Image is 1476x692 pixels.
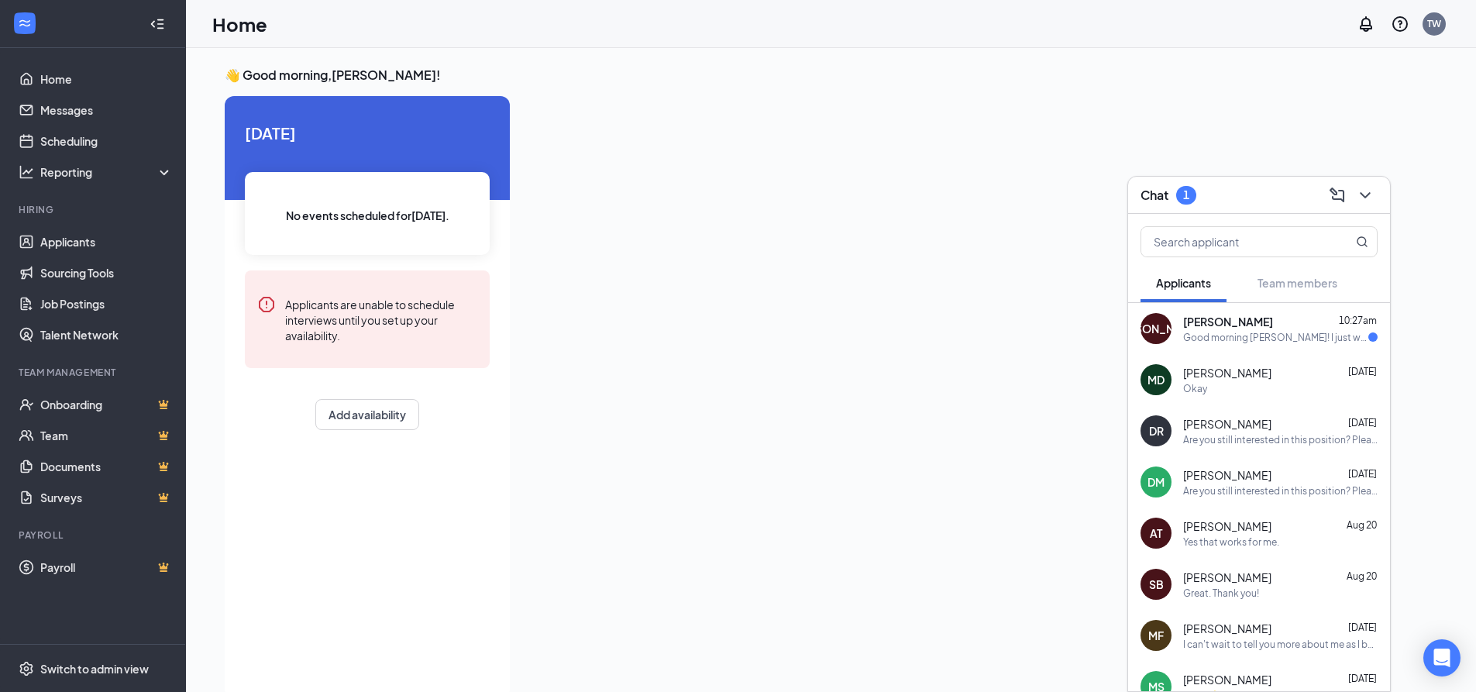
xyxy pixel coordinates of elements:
[40,420,173,451] a: TeamCrown
[1183,672,1271,687] span: [PERSON_NAME]
[40,288,173,319] a: Job Postings
[1183,638,1378,651] div: I can't wait to tell you more about me as I become an expert in sales and I drive leads straight ...
[40,661,149,677] div: Switch to admin view
[19,661,34,677] svg: Settings
[315,399,419,430] button: Add availability
[1183,331,1368,344] div: Good morning [PERSON_NAME]! I just wanted to thank you again for meeting with me [DATE] afternoon...
[1183,535,1279,549] div: Yes that works for me.
[1357,15,1375,33] svg: Notifications
[1356,186,1375,205] svg: ChevronDown
[257,295,276,314] svg: Error
[40,126,173,157] a: Scheduling
[150,16,165,32] svg: Collapse
[40,257,173,288] a: Sourcing Tools
[40,95,173,126] a: Messages
[1427,17,1441,30] div: TW
[40,319,173,350] a: Talent Network
[1348,673,1377,684] span: [DATE]
[1141,227,1325,256] input: Search applicant
[1148,628,1164,643] div: MF
[1183,484,1378,497] div: Are you still interested in this position? Please call me @ [PHONE_NUMBER]. I tried calling but y...
[286,207,449,224] span: No events scheduled for [DATE] .
[1348,468,1377,480] span: [DATE]
[1156,276,1211,290] span: Applicants
[1183,314,1273,329] span: [PERSON_NAME]
[40,226,173,257] a: Applicants
[1347,519,1377,531] span: Aug 20
[40,389,173,420] a: OnboardingCrown
[17,15,33,31] svg: WorkstreamLogo
[1183,621,1271,636] span: [PERSON_NAME]
[1183,382,1207,395] div: Okay
[19,203,170,216] div: Hiring
[40,552,173,583] a: PayrollCrown
[285,295,477,343] div: Applicants are unable to schedule interviews until you set up your availability.
[40,64,173,95] a: Home
[40,164,174,180] div: Reporting
[1258,276,1337,290] span: Team members
[1183,467,1271,483] span: [PERSON_NAME]
[225,67,1390,84] h3: 👋 Good morning, [PERSON_NAME] !
[1423,639,1461,677] div: Open Intercom Messenger
[1348,621,1377,633] span: [DATE]
[1348,417,1377,429] span: [DATE]
[1111,321,1201,336] div: [PERSON_NAME]
[19,528,170,542] div: Payroll
[1183,518,1271,534] span: [PERSON_NAME]
[1183,570,1271,585] span: [PERSON_NAME]
[1183,587,1259,600] div: Great. Thank you!
[1348,366,1377,377] span: [DATE]
[1149,423,1164,439] div: DR
[1149,577,1164,592] div: SB
[19,366,170,379] div: Team Management
[1147,372,1165,387] div: MD
[1356,236,1368,248] svg: MagnifyingGlass
[245,121,490,145] span: [DATE]
[212,11,267,37] h1: Home
[1183,433,1378,446] div: Are you still interested in this position? Please call me @ [PHONE_NUMBER]. I have left you a cou...
[1328,186,1347,205] svg: ComposeMessage
[1391,15,1409,33] svg: QuestionInfo
[1183,365,1271,380] span: [PERSON_NAME]
[1183,188,1189,201] div: 1
[1339,315,1377,326] span: 10:27am
[1325,183,1350,208] button: ComposeMessage
[1141,187,1168,204] h3: Chat
[1150,525,1162,541] div: AT
[40,482,173,513] a: SurveysCrown
[1347,570,1377,582] span: Aug 20
[1353,183,1378,208] button: ChevronDown
[1147,474,1165,490] div: DM
[19,164,34,180] svg: Analysis
[1183,416,1271,432] span: [PERSON_NAME]
[40,451,173,482] a: DocumentsCrown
